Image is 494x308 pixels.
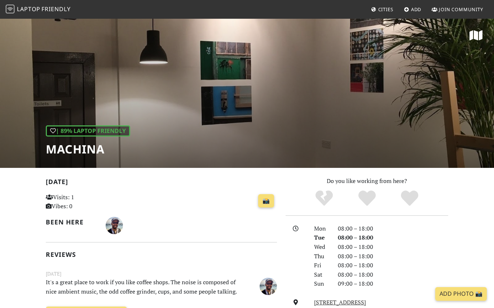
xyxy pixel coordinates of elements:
img: 1065-carlos.jpg [260,278,277,295]
div: 08:00 – 18:00 [334,261,453,270]
div: Wed [310,242,334,252]
h2: [DATE] [46,178,277,188]
span: Carlos Monteiro [260,282,277,290]
a: 📸 [258,194,274,208]
h1: Machina [46,142,130,156]
a: Join Community [429,3,486,16]
span: Join Community [439,6,483,13]
p: Visits: 1 Vibes: 0 [46,193,117,211]
div: Definitely! [388,189,431,207]
div: 08:00 – 18:00 [334,252,453,261]
p: Do you like working from here? [286,177,448,186]
span: Friendly [41,5,70,13]
img: 1065-carlos.jpg [106,217,123,234]
div: Mon [310,224,334,233]
span: Carlos Monteiro [106,221,123,229]
div: Thu [310,252,334,261]
div: 08:00 – 18:00 [334,224,453,233]
div: Tue [310,233,334,242]
a: Cities [368,3,396,16]
img: LaptopFriendly [6,5,14,13]
a: Add [401,3,424,16]
h2: Been here [46,218,97,226]
a: [STREET_ADDRESS] [314,298,366,306]
p: It's a great place to work if you like coffee shops. The noise is composed of nice ambient music,... [41,278,241,296]
span: Add [411,6,422,13]
a: LaptopFriendly LaptopFriendly [6,3,71,16]
span: Cities [378,6,393,13]
div: 08:00 – 18:00 [334,242,453,252]
div: 09:00 – 18:00 [334,279,453,289]
span: Laptop [17,5,40,13]
div: 08:00 – 18:00 [334,233,453,242]
div: Sat [310,270,334,280]
div: Fri [310,261,334,270]
div: No [303,189,345,207]
small: [DATE] [41,270,281,278]
div: Yes [345,189,388,207]
div: Sun [310,279,334,289]
a: Add Photo 📸 [435,287,487,301]
h2: Reviews [46,251,277,258]
div: | 89% Laptop Friendly [46,125,130,137]
div: 08:00 – 18:00 [334,270,453,280]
